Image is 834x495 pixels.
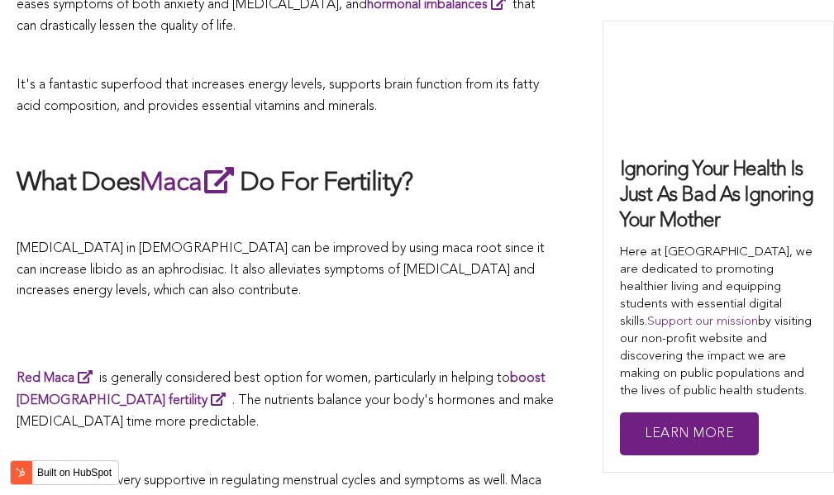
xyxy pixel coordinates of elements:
iframe: Chat Widget [751,416,834,495]
label: Built on HubSpot [31,462,118,483]
span: It's a fantastic superfood that increases energy levels, supports brain function from its fatty a... [17,79,539,113]
a: Maca [140,170,240,197]
img: HubSpot sprocket logo [11,463,31,483]
button: Built on HubSpot [10,460,119,485]
a: Learn More [620,412,759,456]
h2: What Does Do For Fertility? [17,164,554,202]
span: [MEDICAL_DATA] in [DEMOGRAPHIC_DATA] can be improved by using maca root since it can increase lib... [17,242,545,297]
strong: Red Maca [17,372,74,385]
span: is generally considered best option for women, particularly in helping to . The nutrients balance... [17,372,554,429]
a: Red Maca [17,372,99,385]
